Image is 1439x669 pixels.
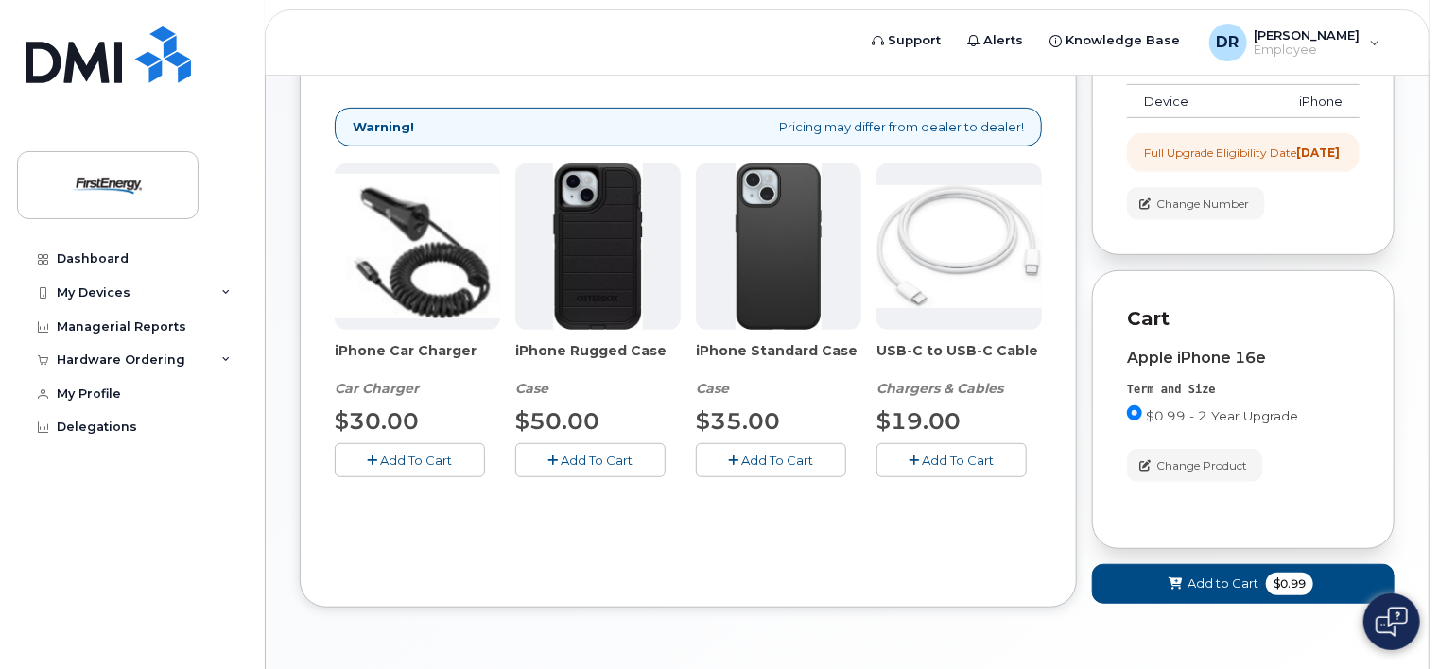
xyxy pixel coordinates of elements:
span: Alerts [984,31,1024,50]
div: Detore, Rennie C [1196,24,1394,61]
img: Defender.jpg [553,163,643,330]
button: Add To Cart [335,443,485,476]
p: Cart [1127,305,1360,333]
span: $0.99 - 2 Year Upgrade [1146,408,1298,423]
div: iPhone Rugged Case [515,341,681,398]
a: Support [859,22,955,60]
span: iPhone Car Charger [335,341,500,379]
input: $0.99 - 2 Year Upgrade [1127,405,1142,420]
span: Support [889,31,942,50]
button: Change Number [1127,187,1265,220]
span: DR [1217,31,1240,54]
em: Chargers & Cables [876,380,1003,397]
span: Add To Cart [381,453,453,468]
span: iPhone Rugged Case [515,341,681,379]
img: Open chat [1376,607,1408,637]
button: Add To Cart [696,443,846,476]
span: Add To Cart [562,453,633,468]
em: Car Charger [335,380,419,397]
div: Term and Size [1127,382,1360,398]
button: Add To Cart [515,443,666,476]
span: Add to Cart [1188,575,1258,592]
button: Change Product [1127,449,1263,482]
img: iphonesecg.jpg [335,174,500,318]
span: $30.00 [335,407,419,435]
span: $0.99 [1266,573,1313,595]
button: Add to Cart $0.99 [1092,564,1395,603]
div: iPhone Car Charger [335,341,500,398]
td: Device [1127,85,1212,119]
span: Add To Cart [923,453,995,468]
strong: [DATE] [1296,146,1340,160]
span: Change Product [1156,457,1247,474]
em: Case [696,380,729,397]
div: iPhone Standard Case [696,341,861,398]
a: Alerts [955,22,1037,60]
span: iPhone Standard Case [696,341,861,379]
div: Apple iPhone 16e [1127,350,1360,367]
span: $35.00 [696,407,780,435]
div: Full Upgrade Eligibility Date [1144,145,1340,161]
div: Pricing may differ from dealer to dealer! [335,108,1042,146]
div: USB-C to USB-C Cable [876,341,1042,398]
a: Knowledge Base [1037,22,1194,60]
span: $19.00 [876,407,961,435]
span: Add To Cart [742,453,814,468]
td: iPhone [1212,85,1360,119]
span: Employee [1255,43,1361,58]
em: Case [515,380,548,397]
span: $50.00 [515,407,599,435]
span: [PERSON_NAME] [1255,27,1361,43]
span: Knowledge Base [1066,31,1181,50]
button: Add To Cart [876,443,1027,476]
span: USB-C to USB-C Cable [876,341,1042,379]
img: USB-C.jpg [876,185,1042,308]
span: Change Number [1156,196,1249,213]
img: Symmetry.jpg [736,163,822,330]
strong: Warning! [353,118,414,136]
